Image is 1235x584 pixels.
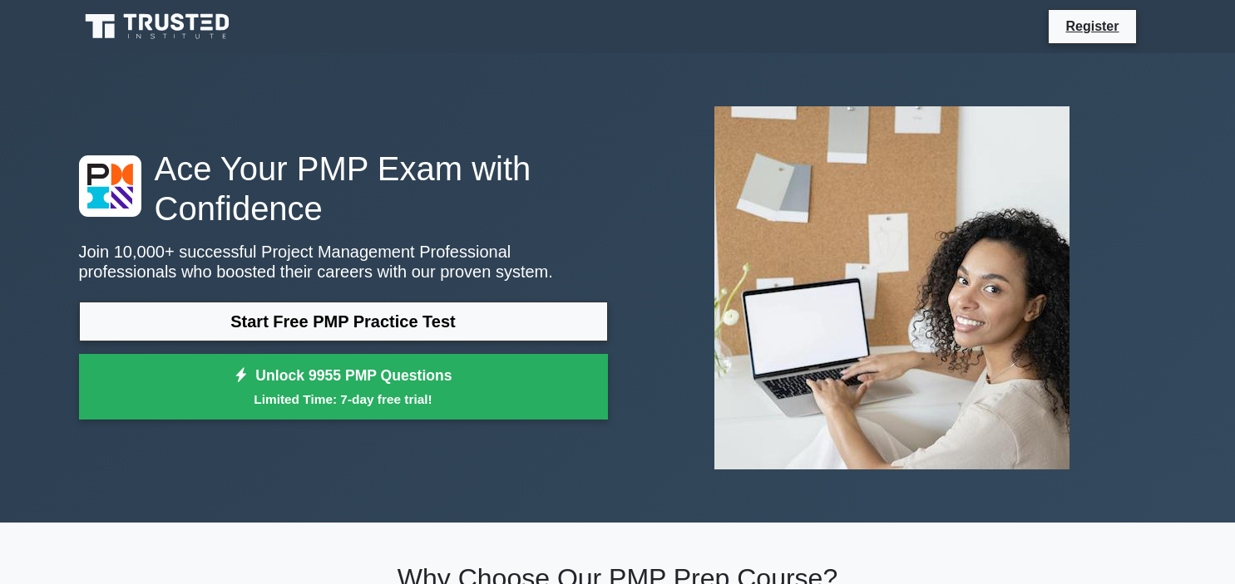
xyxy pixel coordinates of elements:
[79,242,608,282] p: Join 10,000+ successful Project Management Professional professionals who boosted their careers w...
[79,149,608,228] h1: Ace Your PMP Exam with Confidence
[100,390,587,409] small: Limited Time: 7-day free trial!
[79,354,608,420] a: Unlock 9955 PMP QuestionsLimited Time: 7-day free trial!
[79,302,608,341] a: Start Free PMP Practice Test
[1055,16,1129,37] a: Register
